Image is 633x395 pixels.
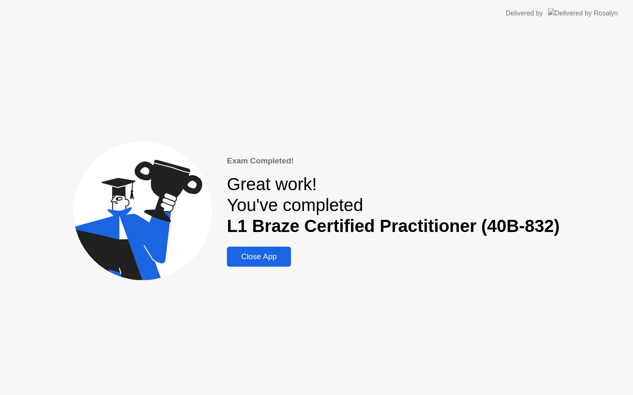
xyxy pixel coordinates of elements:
[227,174,560,237] div: Great work! You've completed
[229,252,288,261] div: Close App
[227,247,291,267] button: Close App
[227,155,560,167] div: Exam Completed!
[227,216,560,236] b: L1 Braze Certified Practitioner (40B-832)
[548,8,618,18] img: Delivered by Rosalyn
[506,8,543,18] div: Delivered by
